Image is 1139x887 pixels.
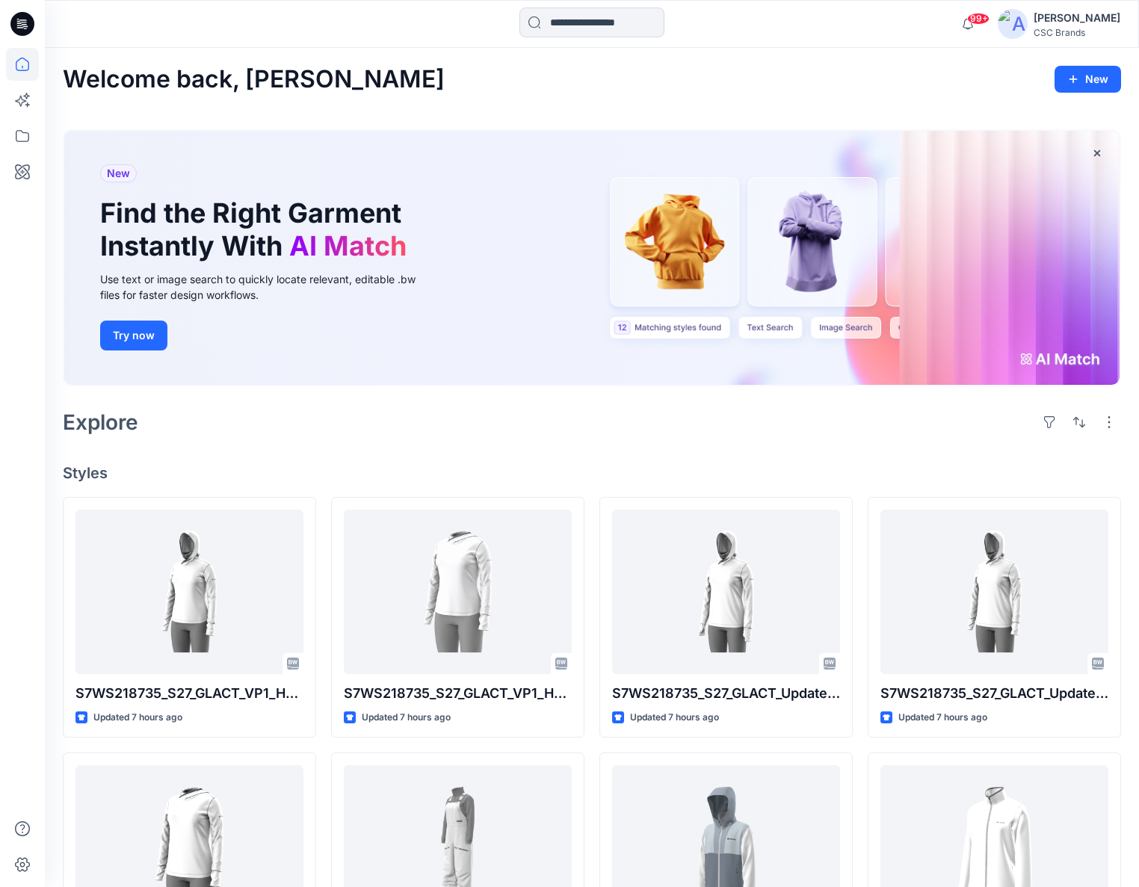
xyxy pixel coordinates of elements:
a: S7WS218735_S27_GLACT_VP1_Hood UP [75,510,303,674]
p: Updated 7 hours ago [362,710,451,726]
a: S7WS218735_S27_GLACT_Updated_VP1_Hood UP [880,510,1108,674]
span: 99+ [967,13,990,25]
h1: Find the Right Garment Instantly With [100,197,414,262]
span: New [107,164,130,182]
a: S7WS218735_S27_GLACT_Updated_VP1_NCL_opt [612,510,840,674]
div: CSC Brands [1034,27,1120,38]
h2: Explore [63,410,138,434]
p: S7WS218735_S27_GLACT_VP1_Hood_Down [344,683,572,704]
span: AI Match [289,229,407,262]
img: avatar [998,9,1028,39]
p: S7WS218735_S27_GLACT_Updated_VP1_NCL_opt [612,683,840,704]
p: S7WS218735_S27_GLACT_VP1_Hood UP [75,683,303,704]
p: S7WS218735_S27_GLACT_Updated_VP1_Hood UP [880,683,1108,704]
div: [PERSON_NAME] [1034,9,1120,27]
p: Updated 7 hours ago [898,710,987,726]
h2: Welcome back, [PERSON_NAME] [63,66,445,93]
p: Updated 7 hours ago [93,710,182,726]
p: Updated 7 hours ago [630,710,719,726]
button: New [1055,66,1121,93]
button: Try now [100,321,167,350]
a: S7WS218735_S27_GLACT_VP1_Hood_Down [344,510,572,674]
div: Use text or image search to quickly locate relevant, editable .bw files for faster design workflows. [100,271,436,303]
h4: Styles [63,464,1121,482]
